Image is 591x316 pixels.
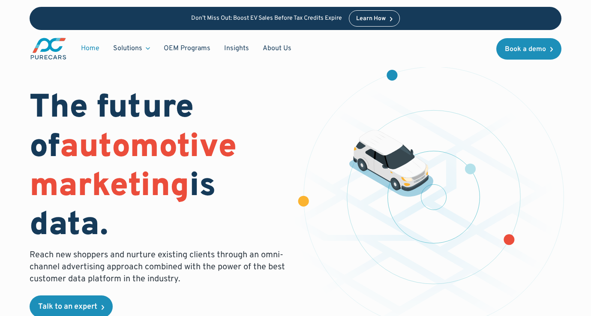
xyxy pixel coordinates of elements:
[106,40,157,57] div: Solutions
[349,10,400,27] a: Learn How
[356,16,386,22] div: Learn How
[157,40,217,57] a: OEM Programs
[505,46,546,53] div: Book a demo
[217,40,256,57] a: Insights
[113,44,142,53] div: Solutions
[30,127,237,208] span: automotive marketing
[349,130,434,197] img: illustration of a vehicle
[30,249,285,285] p: Reach new shoppers and nurture existing clients through an omni-channel advertising approach comb...
[191,15,342,22] p: Don’t Miss Out: Boost EV Sales Before Tax Credits Expire
[256,40,298,57] a: About Us
[30,89,285,246] h1: The future of is data.
[496,38,561,60] a: Book a demo
[30,37,67,60] a: main
[30,37,67,60] img: purecars logo
[74,40,106,57] a: Home
[38,303,97,311] div: Talk to an expert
